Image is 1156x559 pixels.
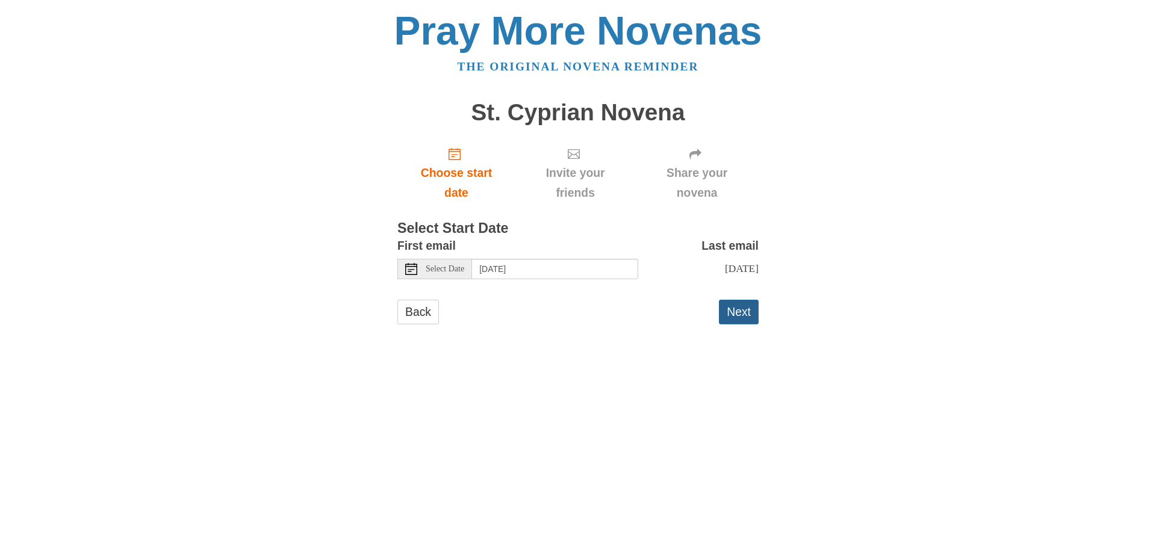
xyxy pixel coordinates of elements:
[397,137,515,209] a: Choose start date
[426,265,464,273] span: Select Date
[409,163,503,203] span: Choose start date
[635,137,759,209] div: Click "Next" to confirm your start date first.
[472,259,638,279] input: Use the arrow keys to pick a date
[458,60,699,73] a: The original novena reminder
[527,163,623,203] span: Invite your friends
[701,236,759,256] label: Last email
[397,300,439,324] a: Back
[719,300,759,324] button: Next
[397,236,456,256] label: First email
[394,8,762,53] a: Pray More Novenas
[725,262,759,274] span: [DATE]
[397,221,759,236] h3: Select Start Date
[397,100,759,126] h1: St. Cyprian Novena
[647,163,747,203] span: Share your novena
[515,137,635,209] div: Click "Next" to confirm your start date first.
